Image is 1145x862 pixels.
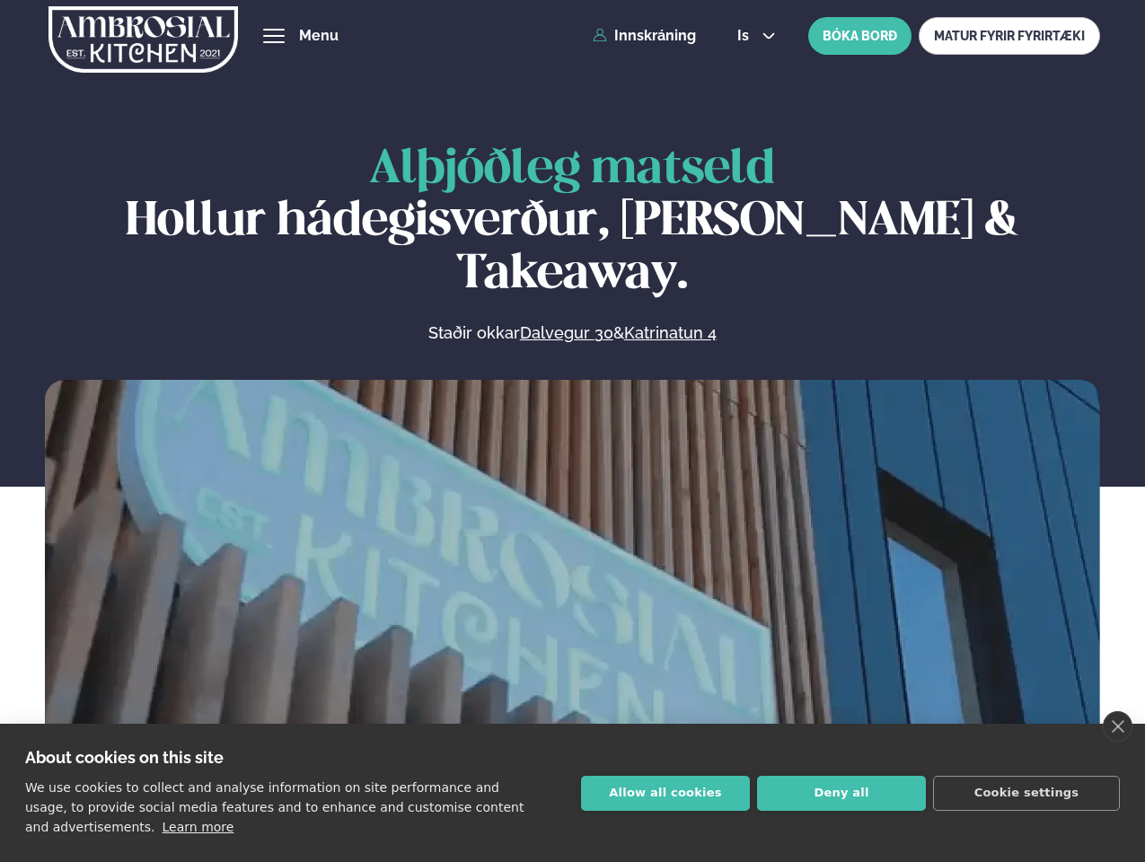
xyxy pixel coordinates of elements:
button: Deny all [757,776,926,811]
button: Cookie settings [933,776,1120,811]
button: BÓKA BORÐ [808,17,912,55]
a: Dalvegur 30 [520,322,613,344]
h1: Hollur hádegisverður, [PERSON_NAME] & Takeaway. [45,144,1100,301]
button: hamburger [263,25,285,47]
a: close [1103,711,1132,742]
span: is [737,29,754,43]
a: Katrinatun 4 [624,322,717,344]
a: MATUR FYRIR FYRIRTÆKI [919,17,1100,55]
span: Alþjóðleg matseld [369,147,775,192]
img: logo [48,3,238,76]
strong: About cookies on this site [25,748,224,767]
a: Learn more [163,820,234,834]
button: Allow all cookies [581,776,750,811]
p: We use cookies to collect and analyse information on site performance and usage, to provide socia... [25,780,524,834]
button: is [723,29,790,43]
a: Innskráning [593,28,696,44]
p: Staðir okkar & [233,322,912,344]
